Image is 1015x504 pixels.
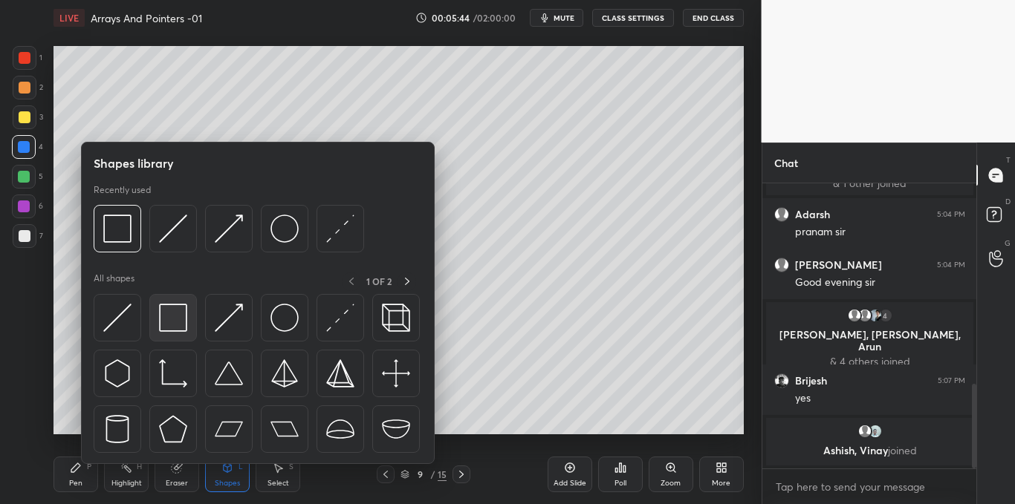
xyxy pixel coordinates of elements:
[13,105,43,129] div: 3
[795,275,965,290] div: Good evening sir
[159,415,187,443] img: svg+xml;charset=utf-8,%3Csvg%20xmlns%3D%22http%3A%2F%2Fwww.w3.org%2F2000%2Fsvg%22%20width%3D%2234...
[774,258,789,272] img: default.png
[326,415,354,443] img: svg+xml;charset=utf-8,%3Csvg%20xmlns%3D%22http%3A%2F%2Fwww.w3.org%2F2000%2Fsvg%22%20width%3D%2238...
[775,177,964,189] p: & 1 other joined
[592,9,674,27] button: CLASS SETTINGS
[774,207,789,222] img: default.png
[887,443,916,457] span: joined
[712,480,730,487] div: More
[103,304,132,332] img: svg+xml;charset=utf-8,%3Csvg%20xmlns%3D%22http%3A%2F%2Fwww.w3.org%2F2000%2Fsvg%22%20width%3D%2230...
[94,154,174,172] h5: Shapes library
[775,356,964,367] p: & 4 others joined
[795,225,965,240] div: pranam sir
[270,415,299,443] img: svg+xml;charset=utf-8,%3Csvg%20xmlns%3D%22http%3A%2F%2Fwww.w3.org%2F2000%2Fsvg%22%20width%3D%2244...
[13,76,43,99] div: 2
[1005,238,1011,249] p: G
[53,9,85,27] div: LIVE
[69,480,82,487] div: Pen
[938,376,965,385] div: 5:07 PM
[13,224,43,248] div: 7
[1005,196,1011,207] p: D
[87,463,91,471] div: P
[795,374,827,387] h6: Brijesh
[857,424,872,439] img: default.png
[867,424,882,439] img: 82b3e93e0bfc40a2a9438f246a4d4812.19333427_3
[13,46,42,70] div: 1
[94,184,151,196] p: Recently used
[430,470,435,479] div: /
[239,463,243,471] div: L
[867,308,882,323] img: c13a1c1c4fe849e5bba530a8310f79d8.21681852_3
[91,11,202,25] h4: Arrays And Pointers -01
[103,215,132,243] img: svg+xml;charset=utf-8,%3Csvg%20xmlns%3D%22http%3A%2F%2Fwww.w3.org%2F2000%2Fsvg%22%20width%3D%2234...
[270,359,299,387] img: svg+xml;charset=utf-8,%3Csvg%20xmlns%3D%22http%3A%2F%2Fwww.w3.org%2F2000%2Fsvg%22%20width%3D%2234...
[270,304,299,332] img: svg+xml;charset=utf-8,%3Csvg%20xmlns%3D%22http%3A%2F%2Fwww.w3.org%2F2000%2Fsvg%22%20width%3D%2236...
[94,272,134,291] p: All shapes
[137,463,142,471] div: H
[103,359,132,387] img: svg+xml;charset=utf-8,%3Csvg%20xmlns%3D%22http%3A%2F%2Fwww.w3.org%2F2000%2Fsvg%22%20width%3D%2230...
[1006,154,1011,166] p: T
[795,208,830,221] h6: Adarsh
[937,210,965,219] div: 5:04 PM
[103,415,132,443] img: svg+xml;charset=utf-8,%3Csvg%20xmlns%3D%22http%3A%2F%2Fwww.w3.org%2F2000%2Fsvg%22%20width%3D%2228...
[289,463,294,471] div: S
[795,391,965,406] div: yes
[775,329,964,353] p: [PERSON_NAME], [PERSON_NAME], Arun
[366,275,392,287] p: 1 OF 2
[166,480,188,487] div: Eraser
[846,308,861,323] img: default.png
[215,304,243,332] img: svg+xml;charset=utf-8,%3Csvg%20xmlns%3D%22http%3A%2F%2Fwww.w3.org%2F2000%2Fsvg%22%20width%3D%2230...
[530,9,583,27] button: mute
[12,135,43,159] div: 4
[215,480,240,487] div: Shapes
[382,415,410,443] img: svg+xml;charset=utf-8,%3Csvg%20xmlns%3D%22http%3A%2F%2Fwww.w3.org%2F2000%2Fsvg%22%20width%3D%2238...
[438,468,447,481] div: 15
[661,480,681,487] div: Zoom
[12,165,43,189] div: 5
[215,215,243,243] img: svg+xml;charset=utf-8,%3Csvg%20xmlns%3D%22http%3A%2F%2Fwww.w3.org%2F2000%2Fsvg%22%20width%3D%2230...
[111,480,142,487] div: Highlight
[683,9,744,27] button: End Class
[382,359,410,387] img: svg+xml;charset=utf-8,%3Csvg%20xmlns%3D%22http%3A%2F%2Fwww.w3.org%2F2000%2Fsvg%22%20width%3D%2240...
[267,480,289,487] div: Select
[215,415,243,443] img: svg+xml;charset=utf-8,%3Csvg%20xmlns%3D%22http%3A%2F%2Fwww.w3.org%2F2000%2Fsvg%22%20width%3D%2244...
[762,143,810,183] p: Chat
[878,308,892,323] div: 4
[215,359,243,387] img: svg+xml;charset=utf-8,%3Csvg%20xmlns%3D%22http%3A%2F%2Fwww.w3.org%2F2000%2Fsvg%22%20width%3D%2238...
[326,359,354,387] img: svg+xml;charset=utf-8,%3Csvg%20xmlns%3D%22http%3A%2F%2Fwww.w3.org%2F2000%2Fsvg%22%20width%3D%2234...
[614,480,626,487] div: Poll
[857,308,872,323] img: default.png
[795,258,882,272] h6: [PERSON_NAME]
[937,261,965,269] div: 5:04 PM
[12,194,43,218] div: 6
[554,13,574,23] span: mute
[412,470,427,479] div: 9
[326,304,354,332] img: svg+xml;charset=utf-8,%3Csvg%20xmlns%3D%22http%3A%2F%2Fwww.w3.org%2F2000%2Fsvg%22%20width%3D%2230...
[159,215,187,243] img: svg+xml;charset=utf-8,%3Csvg%20xmlns%3D%22http%3A%2F%2Fwww.w3.org%2F2000%2Fsvg%22%20width%3D%2230...
[774,373,789,388] img: b55a1588e8044803b996dc616ce3f8ea.jpg
[159,359,187,387] img: svg+xml;charset=utf-8,%3Csvg%20xmlns%3D%22http%3A%2F%2Fwww.w3.org%2F2000%2Fsvg%22%20width%3D%2233...
[775,445,964,456] p: Ashish, Vinay
[554,480,586,487] div: Add Slide
[382,304,410,332] img: svg+xml;charset=utf-8,%3Csvg%20xmlns%3D%22http%3A%2F%2Fwww.w3.org%2F2000%2Fsvg%22%20width%3D%2235...
[762,183,977,468] div: grid
[326,215,354,243] img: svg+xml;charset=utf-8,%3Csvg%20xmlns%3D%22http%3A%2F%2Fwww.w3.org%2F2000%2Fsvg%22%20width%3D%2230...
[270,215,299,243] img: svg+xml;charset=utf-8,%3Csvg%20xmlns%3D%22http%3A%2F%2Fwww.w3.org%2F2000%2Fsvg%22%20width%3D%2236...
[159,304,187,332] img: svg+xml;charset=utf-8,%3Csvg%20xmlns%3D%22http%3A%2F%2Fwww.w3.org%2F2000%2Fsvg%22%20width%3D%2234...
